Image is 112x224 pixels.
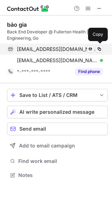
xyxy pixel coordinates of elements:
div: Back End Developer @ Fullerton Health | Software Engineering, Go [7,29,108,41]
span: Find work email [18,158,105,164]
button: Send email [7,123,108,135]
button: Find work email [7,156,108,166]
span: Send email [19,126,46,132]
button: AI write personalized message [7,106,108,118]
div: bảo gia [7,21,27,28]
button: Add to email campaign [7,139,108,152]
button: Reveal Button [75,68,103,75]
span: Add to email campaign [19,143,75,149]
span: Notes [18,172,105,178]
div: Save to List / ATS / CRM [19,92,95,98]
button: Notes [7,170,108,180]
button: save-profile-one-click [7,89,108,101]
span: [EMAIL_ADDRESS][DOMAIN_NAME] [17,46,98,52]
span: AI write personalized message [19,109,94,115]
img: ContactOut v5.3.10 [7,4,49,13]
span: [EMAIL_ADDRESS][DOMAIN_NAME] [17,57,98,64]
